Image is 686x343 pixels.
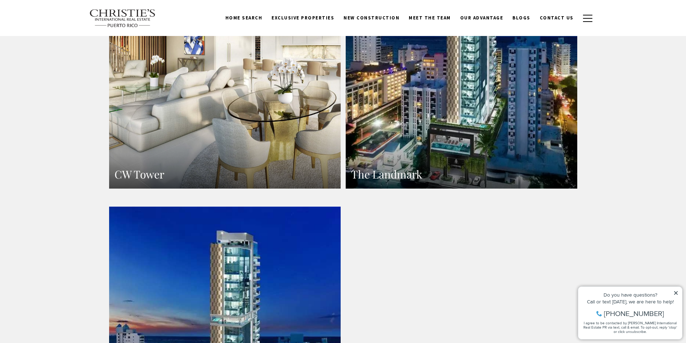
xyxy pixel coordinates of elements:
[339,11,404,25] a: New Construction
[267,11,339,25] a: Exclusive Properties
[115,167,335,181] h3: CW Tower
[9,44,103,58] span: I agree to be contacted by [PERSON_NAME] International Real Estate PR via text, call & email. To ...
[8,23,104,28] div: Call or text [DATE], we are here to help!
[508,11,535,25] a: Blogs
[460,15,503,21] span: Our Advantage
[540,15,574,21] span: Contact Us
[456,11,508,25] a: Our Advantage
[344,15,399,21] span: New Construction
[89,9,156,28] img: Christie's International Real Estate text transparent background
[8,16,104,21] div: Do you have questions?
[578,8,597,29] button: button
[272,15,334,21] span: Exclusive Properties
[535,11,578,25] a: Contact Us
[351,167,572,181] h3: The Landmark
[30,34,90,41] span: [PHONE_NUMBER]
[404,11,456,25] a: Meet the Team
[221,11,267,25] a: Home Search
[512,15,530,21] span: Blogs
